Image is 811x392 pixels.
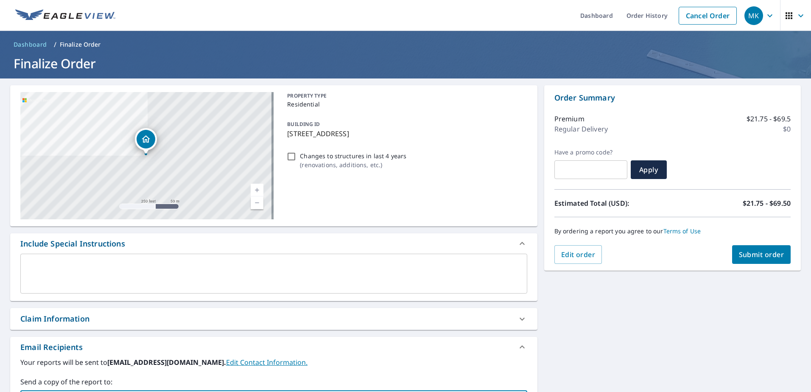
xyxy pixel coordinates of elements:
[60,40,101,49] p: Finalize Order
[10,38,50,51] a: Dashboard
[739,250,784,259] span: Submit order
[10,233,537,254] div: Include Special Instructions
[732,245,791,264] button: Submit order
[10,55,801,72] h1: Finalize Order
[743,198,791,208] p: $21.75 - $69.50
[20,357,527,367] label: Your reports will be sent to
[554,114,584,124] p: Premium
[554,148,627,156] label: Have a promo code?
[226,358,308,367] a: EditContactInfo
[561,250,596,259] span: Edit order
[20,313,89,325] div: Claim Information
[744,6,763,25] div: MK
[251,196,263,209] a: Current Level 17, Zoom Out
[20,377,527,387] label: Send a copy of the report to:
[287,92,523,100] p: PROPERTY TYPE
[287,100,523,109] p: Residential
[54,39,56,50] li: /
[554,227,791,235] p: By ordering a report you agree to our
[554,245,602,264] button: Edit order
[20,238,125,249] div: Include Special Instructions
[15,9,115,22] img: EV Logo
[638,165,660,174] span: Apply
[10,38,801,51] nav: breadcrumb
[14,40,47,49] span: Dashboard
[20,342,83,353] div: Email Recipients
[663,227,701,235] a: Terms of Use
[251,184,263,196] a: Current Level 17, Zoom In
[783,124,791,134] p: $0
[300,151,406,160] p: Changes to structures in last 4 years
[10,337,537,357] div: Email Recipients
[679,7,737,25] a: Cancel Order
[10,308,537,330] div: Claim Information
[554,198,673,208] p: Estimated Total (USD):
[554,124,608,134] p: Regular Delivery
[287,129,523,139] p: [STREET_ADDRESS]
[107,358,226,367] b: [EMAIL_ADDRESS][DOMAIN_NAME].
[300,160,406,169] p: ( renovations, additions, etc. )
[287,120,320,128] p: BUILDING ID
[631,160,667,179] button: Apply
[135,128,157,154] div: Dropped pin, building 1, Residential property, 100 Nursery Ln York, PA 17404
[554,92,791,104] p: Order Summary
[747,114,791,124] p: $21.75 - $69.5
